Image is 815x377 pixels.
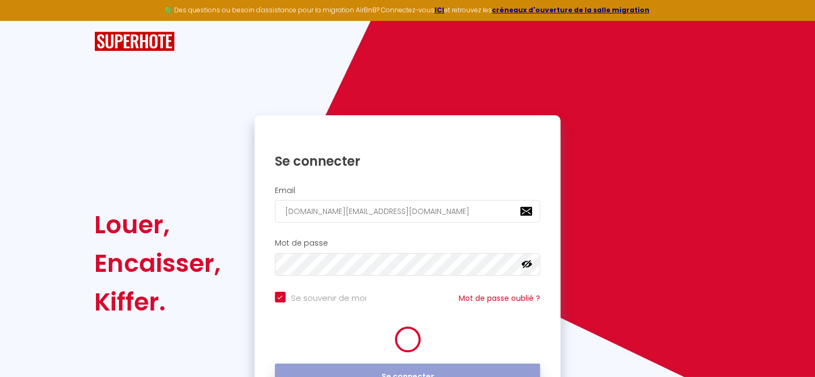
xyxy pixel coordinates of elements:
[492,5,649,14] a: créneaux d'ouverture de la salle migration
[275,239,541,248] h2: Mot de passe
[94,244,221,283] div: Encaisser,
[435,5,444,14] a: ICI
[94,283,221,321] div: Kiffer.
[459,293,540,304] a: Mot de passe oublié ?
[275,200,541,223] input: Ton Email
[9,4,41,36] button: Ouvrir le widget de chat LiveChat
[94,32,175,51] img: SuperHote logo
[275,186,541,195] h2: Email
[275,153,541,169] h1: Se connecter
[94,205,221,244] div: Louer,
